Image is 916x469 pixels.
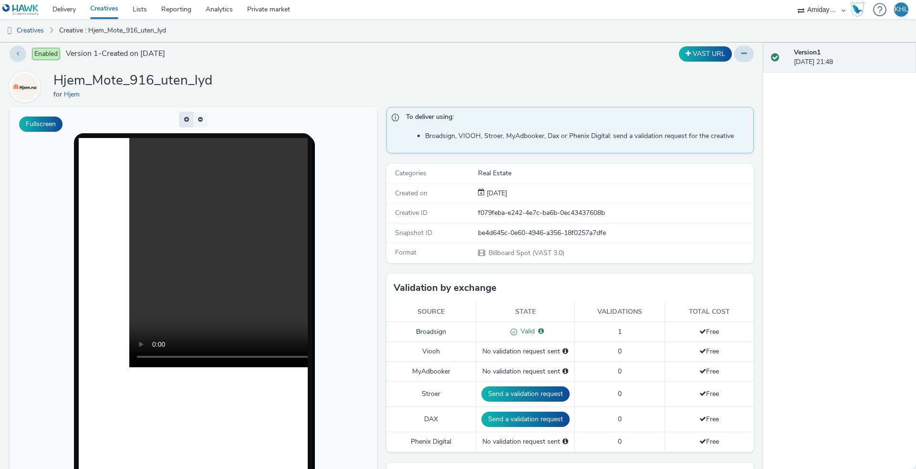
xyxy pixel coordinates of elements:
[481,367,570,376] div: No validation request sent
[395,189,427,198] span: Created on
[32,48,60,60] span: Enabled
[485,189,507,198] div: Creation 29 July 2025, 21:48
[386,382,476,407] td: Stroer
[481,386,570,402] button: Send a validation request
[19,117,62,132] button: Fullscreen
[406,112,744,125] span: To deliver using:
[699,327,719,336] span: Free
[794,48,821,57] strong: Version 1
[562,437,568,447] div: Please select a deal below and click on Send to send a validation request to Phenix Digital.
[618,347,622,356] span: 0
[5,26,14,36] img: dooh
[395,248,416,257] span: Format
[677,46,734,62] div: Duplicate the creative as a VAST URL
[699,347,719,356] span: Free
[794,48,908,67] div: [DATE] 21:48
[53,72,212,90] h1: Hjem_Mote_916_uten_lyd
[386,407,476,432] td: DAX
[481,437,570,447] div: No validation request sent
[394,281,497,295] h3: Validation by exchange
[562,367,568,376] div: Please select a deal below and click on Send to send a validation request to MyAdbooker.
[11,73,39,101] img: Hjem
[699,437,719,446] span: Free
[481,412,570,427] button: Send a validation request
[425,131,749,141] li: Broadsign, VIOOH, Stroer, MyAdbooker, Dax or Phenix Digital: send a validation request for the cr...
[517,327,535,336] span: Valid
[618,389,622,398] span: 0
[618,437,622,446] span: 0
[850,2,864,17] img: Hawk Academy
[618,327,622,336] span: 1
[478,228,753,238] div: be4d645c-0e60-4946-a356-18f0257a7dfe
[478,208,753,218] div: f079feba-e242-4e7c-ba6b-0ec43437608b
[66,48,165,59] span: Version 1 - Created on [DATE]
[850,2,868,17] a: Hawk Academy
[699,367,719,376] span: Free
[618,367,622,376] span: 0
[386,322,476,342] td: Broadsign
[665,302,754,322] th: Total cost
[386,302,476,322] th: Source
[562,347,568,356] div: Please select a deal below and click on Send to send a validation request to Viooh.
[476,302,574,322] th: State
[395,169,427,178] span: Categories
[485,189,507,198] span: [DATE]
[386,432,476,452] td: Phenix Digital
[395,208,427,217] span: Creative ID
[64,90,83,99] a: Hjem
[699,389,719,398] span: Free
[488,248,564,257] span: Billboard Spot (VAST 3.0)
[679,46,732,62] button: VAST URL
[395,228,432,237] span: Snapshot ID
[574,302,665,322] th: Validations
[618,415,622,424] span: 0
[699,415,719,424] span: Free
[2,4,39,16] img: undefined Logo
[895,2,908,17] div: KHL
[386,342,476,362] td: Viooh
[53,90,64,99] span: for
[481,347,570,356] div: No validation request sent
[386,362,476,381] td: MyAdbooker
[54,19,171,42] a: Creative : Hjem_Mote_916_uten_lyd
[478,169,753,178] div: Real Estate
[10,82,44,91] a: Hjem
